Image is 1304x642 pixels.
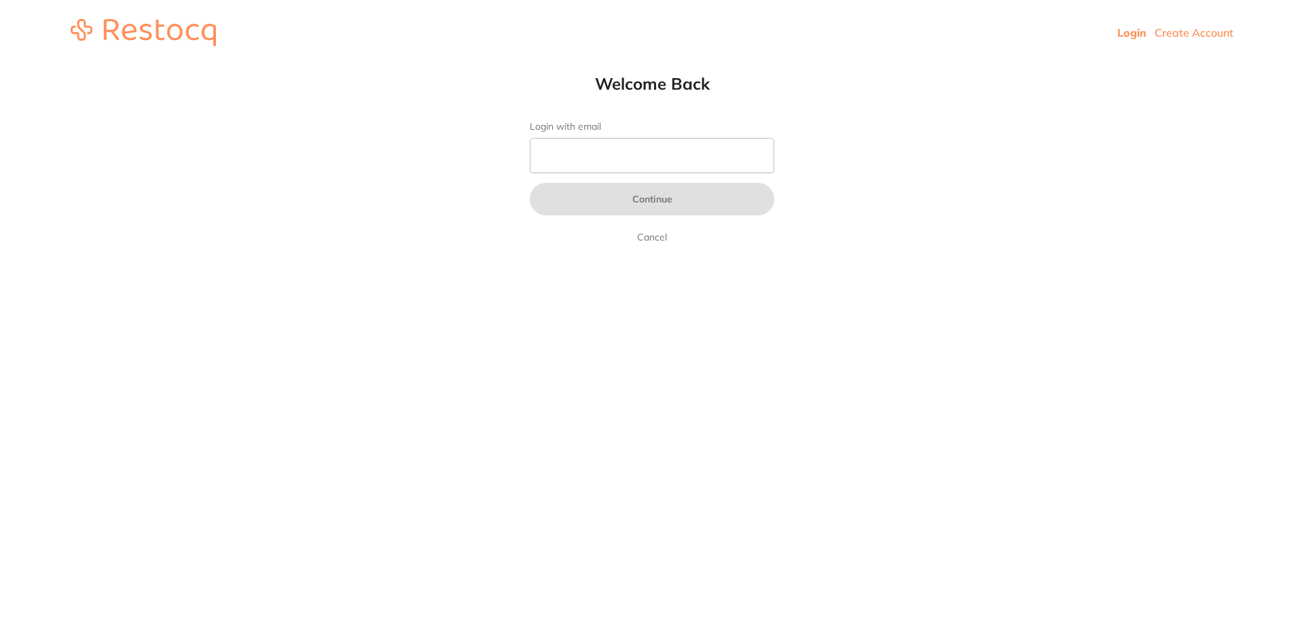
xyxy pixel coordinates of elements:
[1155,26,1233,39] a: Create Account
[1117,26,1146,39] a: Login
[530,183,774,215] button: Continue
[530,121,774,132] label: Login with email
[71,19,216,46] img: restocq_logo.svg
[634,229,670,245] a: Cancel
[503,73,801,94] h1: Welcome Back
